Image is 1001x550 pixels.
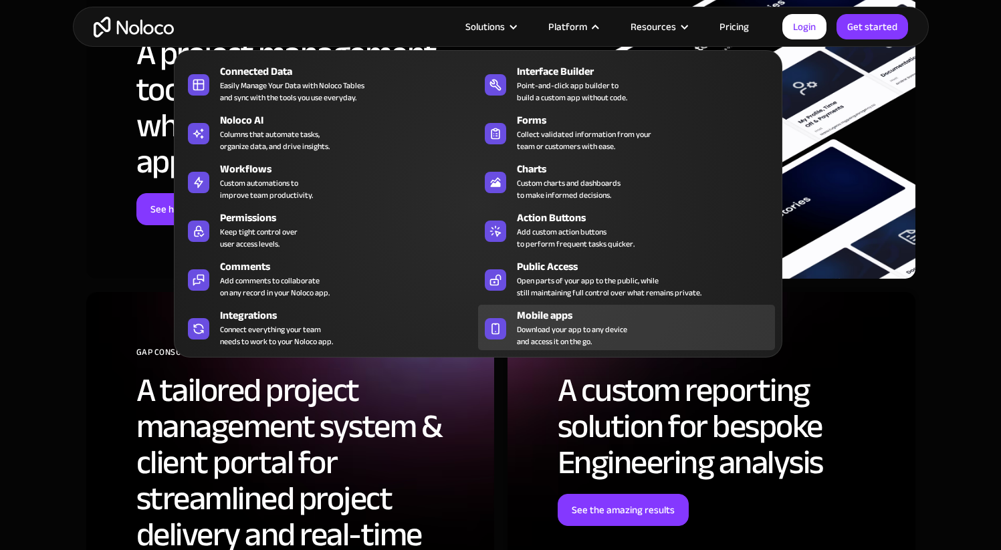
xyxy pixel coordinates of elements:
[136,193,245,225] a: See how they did it
[517,112,781,128] div: Forms
[517,210,781,226] div: Action Buttons
[136,342,474,372] div: GAP Consulting
[558,494,689,526] a: See the amazing results
[220,210,484,226] div: Permissions
[517,259,781,275] div: Public Access
[181,207,478,253] a: PermissionsKeep tight control overuser access levels.
[478,61,775,106] a: Interface BuilderPoint-and-click app builder tobuild a custom app without code.
[181,305,478,350] a: IntegrationsConnect everything your teamneeds to work to your Noloco app.
[220,259,484,275] div: Comments
[837,14,908,39] a: Get started
[631,18,676,35] div: Resources
[465,18,505,35] div: Solutions
[174,31,782,358] nav: Platform
[220,112,484,128] div: Noloco AI
[517,80,627,104] div: Point-and-click app builder to build a custom app without code.
[517,177,621,201] div: Custom charts and dashboards to make informed decisions.
[478,305,775,350] a: Mobile appsDownload your app to any deviceand access it on the go.
[782,14,826,39] a: Login
[478,110,775,155] a: FormsCollect validated information from yourteam or customers with ease.
[449,18,532,35] div: Solutions
[478,158,775,204] a: ChartsCustom charts and dashboardsto make informed decisions.
[517,226,635,250] div: Add custom action buttons to perform frequent tasks quicker.
[181,110,478,155] a: Noloco AIColumns that automate tasks,organize data, and drive insights.
[220,307,484,323] div: Integrations
[517,275,701,299] div: Open parts of your app to the public, while still maintaining full control over what remains priv...
[181,158,478,204] a: WorkflowsCustom automations toimprove team productivity.
[614,18,703,35] div: Resources
[220,63,484,80] div: Connected Data
[478,256,775,301] a: Public AccessOpen parts of your app to the public, whilestill maintaining full control over what ...
[703,18,766,35] a: Pricing
[517,307,781,323] div: Mobile apps
[517,161,781,177] div: Charts
[220,275,330,299] div: Add comments to collaborate on any record in your Noloco app.
[558,372,895,480] h2: A custom reporting solution for bespoke Engineering analysis
[181,61,478,106] a: Connected DataEasily Manage Your Data with Noloco Tablesand sync with the tools you use everyday.
[94,17,174,37] a: home
[220,80,364,104] div: Easily Manage Your Data with Noloco Tables and sync with the tools you use everyday.
[220,161,484,177] div: Workflows
[220,128,330,152] div: Columns that automate tasks, organize data, and drive insights.
[532,18,614,35] div: Platform
[517,63,781,80] div: Interface Builder
[478,207,775,253] a: Action ButtonsAdd custom action buttonsto perform frequent tasks quicker.
[220,323,333,348] div: Connect everything your team needs to work to your Noloco app.
[181,256,478,301] a: CommentsAdd comments to collaborateon any record in your Noloco app.
[220,226,298,250] div: Keep tight control over user access levels.
[220,177,313,201] div: Custom automations to improve team productivity.
[517,128,651,152] div: Collect validated information from your team or customers with ease.
[517,323,627,348] span: Download your app to any device and access it on the go.
[136,35,474,180] h2: A project management tool for their agency, where clients can approve work
[548,18,587,35] div: Platform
